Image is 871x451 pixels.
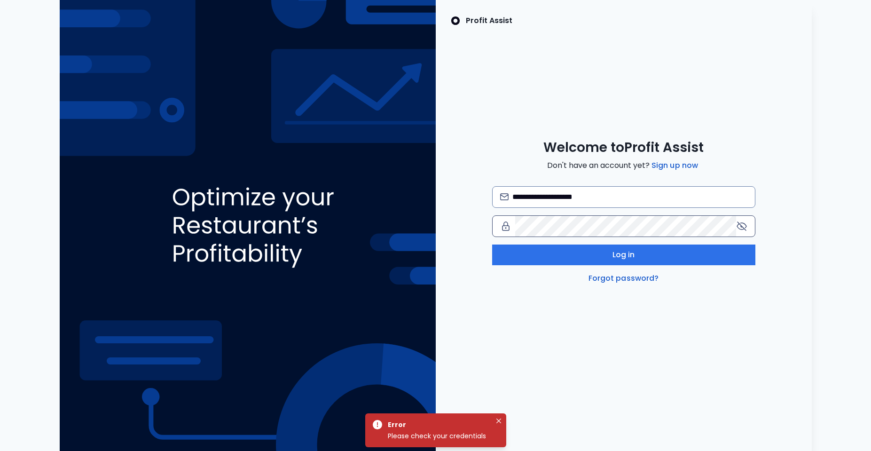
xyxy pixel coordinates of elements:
[388,430,491,442] div: Please check your credentials
[492,245,755,265] button: Log in
[451,15,460,26] img: SpotOn Logo
[500,193,509,200] img: email
[587,273,661,284] a: Forgot password?
[650,160,700,171] a: Sign up now
[612,249,635,261] span: Log in
[543,139,704,156] span: Welcome to Profit Assist
[547,160,700,171] span: Don't have an account yet?
[493,415,504,427] button: Close
[466,15,512,26] p: Profit Assist
[388,419,487,430] div: Error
